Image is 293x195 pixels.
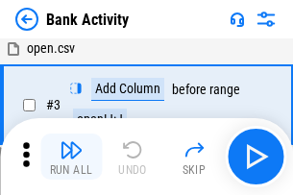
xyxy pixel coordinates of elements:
[46,97,61,112] span: # 3
[230,12,245,27] img: Support
[27,40,75,56] span: open.csv
[40,134,102,180] button: Run All
[240,141,271,172] img: Main button
[50,164,93,176] div: Run All
[73,109,127,132] div: open!J:J
[15,8,38,31] img: Back
[163,134,225,180] button: Skip
[209,83,240,97] div: range
[183,164,207,176] div: Skip
[255,8,278,31] img: Settings menu
[172,83,207,97] div: before
[46,11,129,29] div: Bank Activity
[60,138,83,161] img: Run All
[91,78,164,101] div: Add Column
[183,138,206,161] img: Skip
